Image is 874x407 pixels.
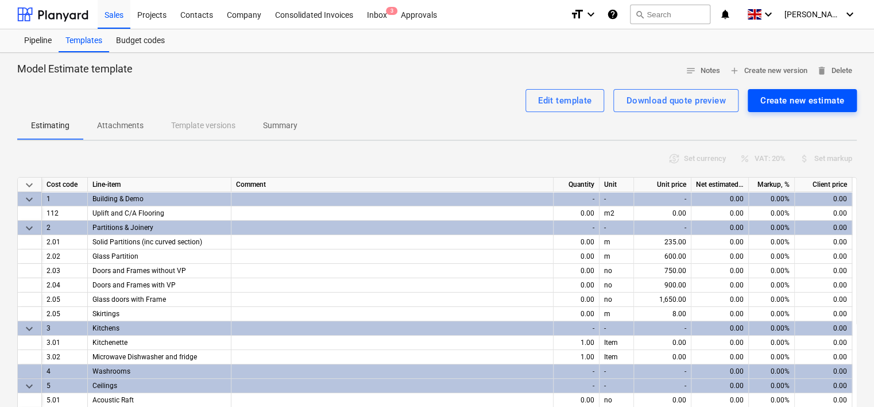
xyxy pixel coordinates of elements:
a: Budget codes [109,29,172,52]
div: 0.00 [691,379,749,393]
div: 900.00 [634,278,691,293]
div: 2.05 [42,293,88,307]
div: 0.00% [749,321,795,336]
div: 0.00% [749,235,795,249]
div: 0.00 [554,249,600,264]
div: - [634,221,691,235]
div: 2.04 [42,278,88,293]
span: 3 [386,7,397,15]
div: 0.00% [749,364,795,379]
div: Cost code [42,178,88,192]
div: 8.00 [634,307,691,321]
div: - [634,192,691,206]
div: 112 [42,206,88,221]
span: Glass Partition [92,252,138,260]
p: Model Estimate template [17,62,133,76]
i: keyboard_arrow_down [761,7,775,21]
div: 2.05 [42,307,88,321]
a: Pipeline [17,29,59,52]
button: Edit template [525,89,605,112]
div: no [600,293,634,307]
button: Delete [812,62,857,80]
div: 0.00 [691,249,749,264]
div: 0.00 [691,364,749,379]
div: 0.00% [749,379,795,393]
span: notes [686,66,696,76]
div: 3.02 [42,350,88,364]
div: Item [600,336,634,350]
span: Collapse category [22,379,36,393]
span: Uplift and C/A Flooring [92,209,164,217]
div: 5 [42,379,88,393]
span: add [729,66,740,76]
span: Kitchenette [92,339,127,347]
div: m [600,235,634,249]
div: 0.00 [795,278,852,293]
div: 0.00 [634,206,691,221]
div: 0.00% [749,293,795,307]
div: 0.00 [795,192,852,206]
div: 0.00 [795,249,852,264]
span: [PERSON_NAME] [784,10,842,19]
div: Edit template [538,93,592,108]
div: 0.00 [795,336,852,350]
div: 0.00 [554,293,600,307]
div: 0.00 [634,336,691,350]
div: 0.00% [749,307,795,321]
div: 0.00% [749,206,795,221]
div: - [600,192,634,206]
span: Building & Demo [92,195,144,203]
div: - [634,379,691,393]
div: 0.00% [749,192,795,206]
i: notifications [720,7,731,21]
div: 0.00 [554,235,600,249]
div: 1.00 [554,350,600,364]
button: Create new version [725,62,812,80]
div: Markup, % [749,178,795,192]
div: 1.00 [554,336,600,350]
i: format_size [570,7,584,21]
div: 0.00 [795,350,852,364]
button: Create new estimate [748,89,857,112]
div: - [554,379,600,393]
div: - [600,321,634,336]
div: 1,650.00 [634,293,691,307]
span: Collapse category [22,321,36,335]
div: 3 [42,321,88,336]
div: 0.00 [691,221,749,235]
div: Line-item [88,178,231,192]
div: 0.00 [795,364,852,379]
div: - [554,192,600,206]
div: 2.02 [42,249,88,264]
div: 0.00 [795,321,852,336]
div: 0.00 [691,321,749,336]
div: Unit price [634,178,691,192]
div: 0.00% [749,249,795,264]
span: Collapse all categories [22,178,36,191]
div: 2 [42,221,88,235]
div: 0.00% [749,221,795,235]
i: keyboard_arrow_down [843,7,857,21]
div: 0.00 [554,206,600,221]
div: 0.00 [554,264,600,278]
div: 0.00 [691,307,749,321]
div: - [600,379,634,393]
div: Item [600,350,634,364]
div: 0.00 [795,221,852,235]
p: Attachments [97,120,144,132]
div: 750.00 [634,264,691,278]
div: Templates [59,29,109,52]
div: - [634,364,691,379]
div: 0.00 [795,293,852,307]
span: Notes [686,64,720,78]
span: Partitions & Joinery [92,224,153,232]
p: Estimating [31,120,69,132]
span: Collapse category [22,192,36,206]
div: 1 [42,192,88,206]
div: 0.00 [634,350,691,364]
span: Delete [817,64,852,78]
div: - [634,321,691,336]
span: Microwave Dishwasher and fridge [92,353,197,361]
